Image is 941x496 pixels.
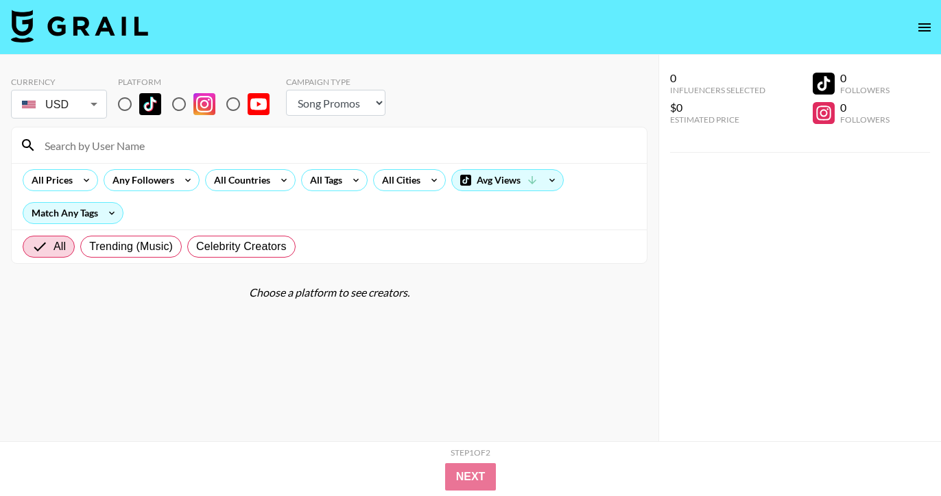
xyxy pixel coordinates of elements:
div: Currency [11,77,107,87]
span: Celebrity Creators [196,238,287,255]
img: YouTube [248,93,270,115]
div: All Countries [206,170,273,190]
div: Estimated Price [670,114,765,125]
div: 0 [840,71,890,85]
div: $0 [670,101,765,114]
img: Grail Talent [11,10,148,42]
div: All Tags [302,170,345,190]
div: Followers [840,114,890,125]
div: All Cities [374,170,423,190]
input: Search by User Name [36,134,639,156]
button: open drawer [911,14,938,41]
div: Platform [118,77,281,87]
div: Step 1 of 2 [451,447,490,458]
img: TikTok [139,93,161,115]
img: Instagram [193,93,215,115]
span: Trending (Music) [89,238,173,255]
div: Followers [840,85,890,95]
div: Campaign Type [286,77,385,87]
div: Avg Views [452,170,563,190]
div: USD [14,92,104,116]
button: Next [445,463,497,491]
div: 0 [670,71,765,85]
div: All Prices [23,170,75,190]
div: Any Followers [104,170,177,190]
iframe: Drift Widget Chat Controller [872,427,925,480]
div: Choose a platform to see creators. [11,286,647,299]
div: 0 [840,101,890,114]
div: Match Any Tags [23,203,123,223]
div: Influencers Selected [670,85,765,95]
span: All [53,238,66,255]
